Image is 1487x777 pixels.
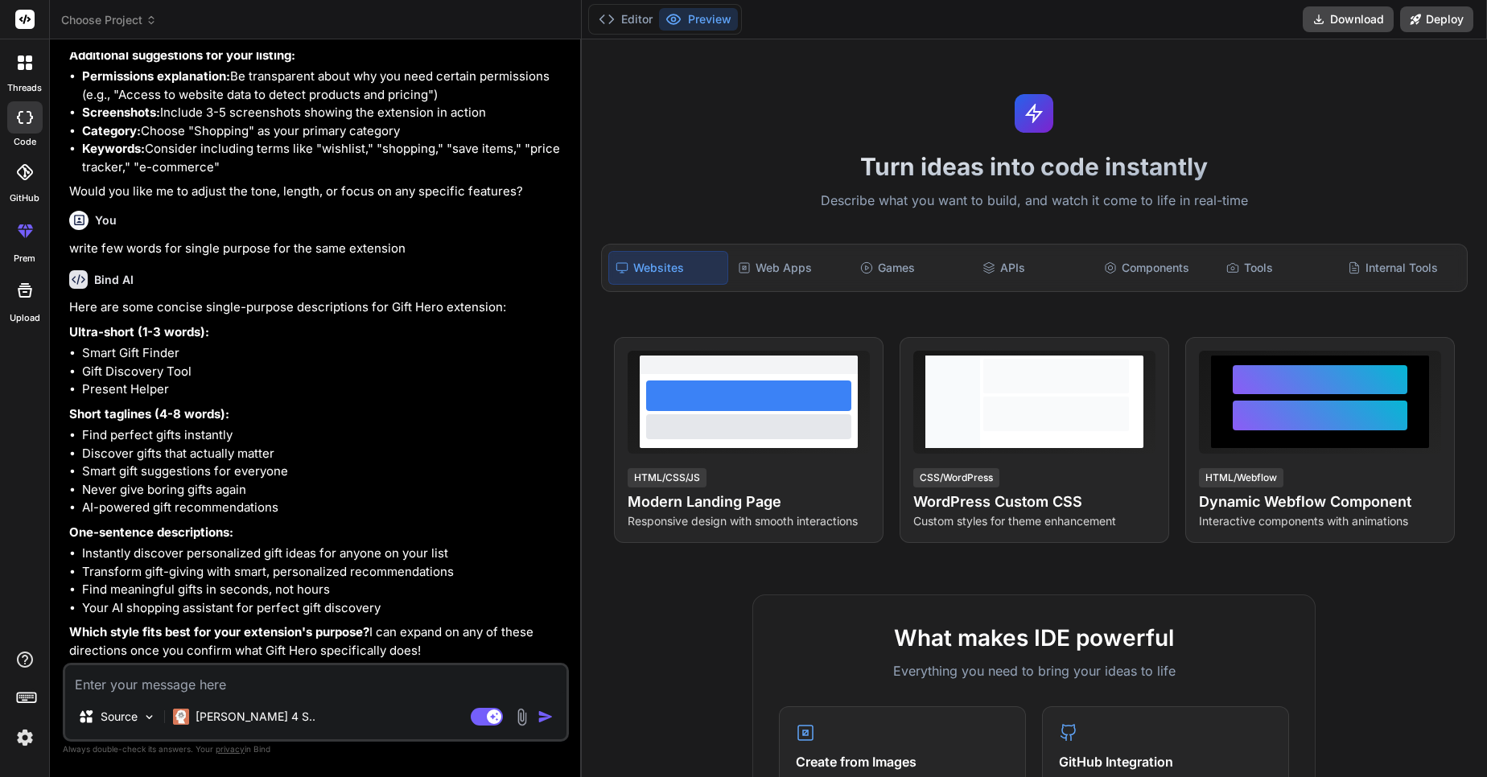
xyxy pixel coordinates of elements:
span: privacy [216,744,245,754]
img: Claude 4 Sonnet [173,709,189,725]
p: Describe what you want to build, and watch it come to life in real-time [591,191,1477,212]
h1: Turn ideas into code instantly [591,152,1477,181]
h4: WordPress Custom CSS [913,491,1155,513]
h4: GitHub Integration [1059,752,1272,771]
li: Transform gift-giving with smart, personalized recommendations [82,563,566,582]
p: Responsive design with smooth interactions [628,513,870,529]
h4: Dynamic Webflow Component [1199,491,1441,513]
button: Preview [659,8,738,31]
li: Smart gift suggestions for everyone [82,462,566,481]
p: I can expand on any of these directions once you confirm what Gift Hero specifically does! [69,623,566,660]
li: Your AI shopping assistant for perfect gift discovery [82,599,566,618]
li: Choose "Shopping" as your primary category [82,122,566,141]
h4: Modern Landing Page [628,491,870,513]
label: GitHub [10,191,39,205]
li: Smart Gift Finder [82,344,566,363]
label: prem [14,252,35,265]
div: HTML/Webflow [1199,468,1283,487]
div: APIs [976,251,1095,285]
li: Present Helper [82,380,566,399]
div: Components [1098,251,1217,285]
li: Gift Discovery Tool [82,363,566,381]
li: Find perfect gifts instantly [82,426,566,445]
h6: Bind AI [94,272,134,288]
h6: You [95,212,117,228]
strong: Ultra-short (1-3 words): [69,324,209,339]
li: Consider including terms like "wishlist," "shopping," "save items," "price tracker," "e-commerce" [82,140,566,176]
img: Pick Models [142,710,156,724]
div: Websites [608,251,729,285]
li: Never give boring gifts again [82,481,566,499]
p: Everything you need to bring your ideas to life [779,661,1289,680]
label: threads [7,81,42,95]
strong: Screenshots: [82,105,160,120]
strong: Short taglines (4-8 words): [69,406,229,421]
div: Games [854,251,973,285]
button: Deploy [1400,6,1473,32]
strong: Which style fits best for your extension's purpose? [69,624,369,639]
li: Instantly discover personalized gift ideas for anyone on your list [82,545,566,563]
strong: Additional suggestions for your listing: [69,47,295,63]
div: Tools [1220,251,1339,285]
img: icon [538,709,554,725]
p: [PERSON_NAME] 4 S.. [196,709,315,725]
img: settings [11,724,39,751]
strong: Keywords: [82,141,145,156]
h2: What makes IDE powerful [779,621,1289,655]
h4: Create from Images [796,752,1009,771]
strong: Category: [82,123,141,138]
div: Web Apps [731,251,851,285]
div: Internal Tools [1341,251,1460,285]
strong: Permissions explanation: [82,68,230,84]
label: code [14,135,36,149]
p: Source [101,709,138,725]
p: Would you like me to adjust the tone, length, or focus on any specific features? [69,183,566,201]
button: Editor [592,8,659,31]
li: Include 3-5 screenshots showing the extension in action [82,104,566,122]
p: Custom styles for theme enhancement [913,513,1155,529]
li: Be transparent about why you need certain permissions (e.g., "Access to website data to detect pr... [82,68,566,104]
div: CSS/WordPress [913,468,999,487]
img: attachment [513,708,531,726]
li: Find meaningful gifts in seconds, not hours [82,581,566,599]
p: write few words for single purpose for the same extension [69,240,566,258]
p: Here are some concise single-purpose descriptions for Gift Hero extension: [69,298,566,317]
p: Interactive components with animations [1199,513,1441,529]
li: Discover gifts that actually matter [82,445,566,463]
span: Choose Project [61,12,157,28]
p: Always double-check its answers. Your in Bind [63,742,569,757]
button: Download [1303,6,1394,32]
li: AI-powered gift recommendations [82,499,566,517]
strong: One-sentence descriptions: [69,524,233,540]
label: Upload [10,311,40,325]
div: HTML/CSS/JS [628,468,706,487]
